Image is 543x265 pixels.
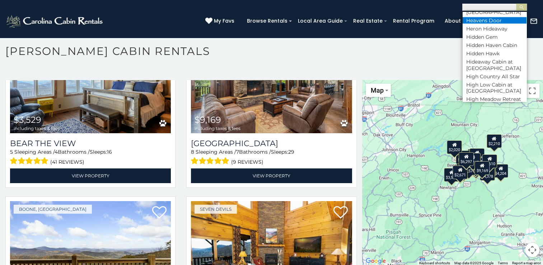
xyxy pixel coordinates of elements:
span: 7 [236,149,239,155]
div: $3,715 [469,148,485,162]
span: (9 reviews) [231,157,263,167]
div: $6,297 [459,152,474,166]
span: including taxes & fees [195,126,240,131]
a: Terms (opens in new tab) [498,261,508,265]
div: $2,671 [453,166,468,179]
div: Sleeping Areas / Bathrooms / Sleeps: [191,148,352,167]
li: Heron Hideaway [463,25,526,32]
a: Real Estate [350,15,386,27]
li: [GEOGRAPHIC_DATA] [463,9,526,15]
a: Boone, [GEOGRAPHIC_DATA] [14,205,92,214]
li: High Low Cabin at [GEOGRAPHIC_DATA] [463,82,526,94]
a: View Property [10,168,171,183]
button: Toggle fullscreen view [525,84,539,98]
a: Bear The View [10,139,171,148]
a: Browse Rentals [243,15,291,27]
img: White-1-2.png [5,14,105,28]
div: $4,378 [479,167,495,180]
a: Report a map error [512,261,541,265]
div: $2,576 [461,161,476,175]
span: $9,169 [195,115,221,125]
button: Map camera controls [525,243,539,257]
a: My Favs [205,17,236,25]
a: Local Area Guide [294,15,346,27]
span: including taxes & fees [14,126,60,131]
a: Seven Devils [195,205,237,214]
a: About [441,15,464,27]
span: 29 [288,149,294,155]
a: [GEOGRAPHIC_DATA] [191,139,352,148]
span: Map data ©2025 Google [454,261,493,265]
a: Add to favorites [152,205,167,220]
div: $2,610 [482,154,497,168]
h3: Renaissance Lodge [191,139,352,148]
li: High Country All Star [463,73,526,80]
div: $3,560 [444,168,459,182]
li: High Meadow Retreat [463,96,526,102]
div: $4,204 [493,164,508,178]
div: $2,747 [465,153,480,167]
span: $3,529 [14,115,41,125]
div: $2,925 [481,162,496,176]
img: mail-regular-white.png [530,17,538,25]
span: 4 [55,149,58,155]
button: Change map style [366,84,391,97]
span: 8 [191,149,194,155]
span: 16 [107,149,112,155]
span: My Favs [214,17,234,25]
div: $9,169 [474,161,490,175]
span: 5 [10,149,13,155]
div: Sleeping Areas / Bathrooms / Sleeps: [10,148,171,167]
span: Map [371,87,384,94]
a: Add to favorites [333,205,348,220]
li: Hidden Haven Cabin [463,42,526,48]
a: View Property [191,168,352,183]
a: Rental Program [389,15,438,27]
span: (41 reviews) [50,157,84,167]
li: Hidden Gem [463,34,526,40]
li: Heavens Door [463,17,526,24]
div: $2,020 [447,140,462,154]
div: $2,210 [486,134,501,148]
div: $3,866 [456,150,471,164]
li: Hidden Hawk [463,50,526,57]
li: Hideaway Cabin at [GEOGRAPHIC_DATA] [463,59,526,71]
